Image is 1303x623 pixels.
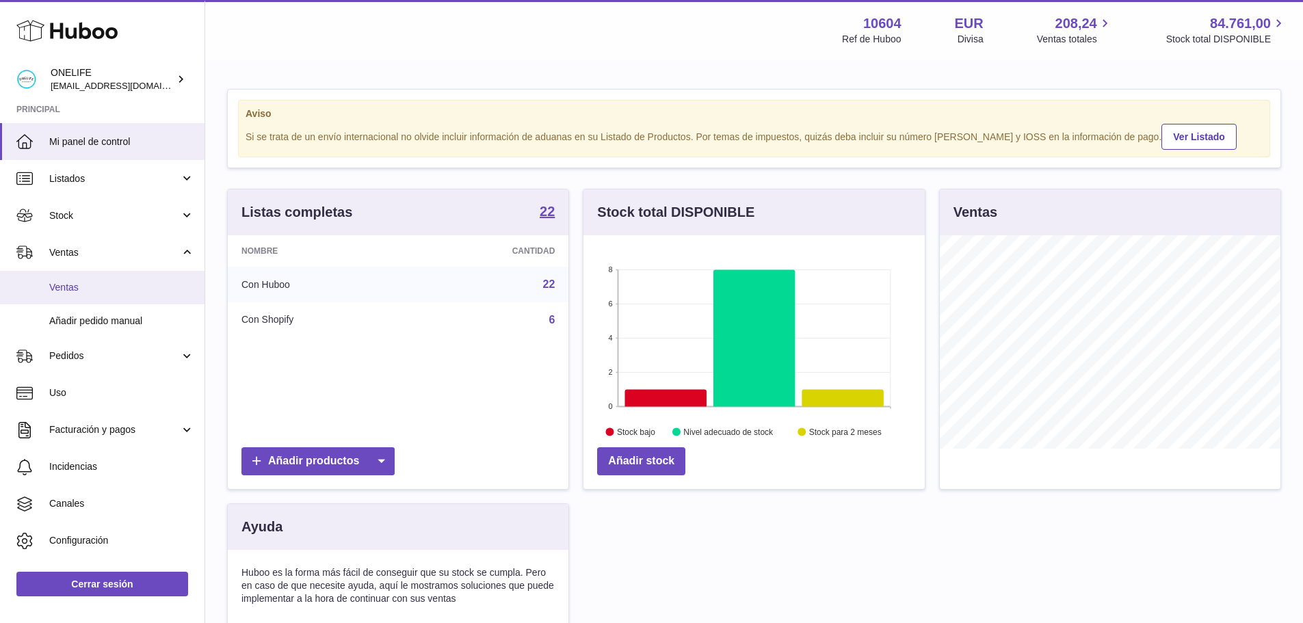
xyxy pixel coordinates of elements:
[241,447,395,475] a: Añadir productos
[549,314,555,326] a: 6
[16,69,37,90] img: internalAdmin-10604@internal.huboo.com
[955,14,984,33] strong: EUR
[49,349,180,362] span: Pedidos
[246,122,1263,150] div: Si se trata de un envío internacional no olvide incluir información de aduanas en su Listado de P...
[228,235,409,267] th: Nombre
[1161,124,1236,150] a: Ver Listado
[1166,33,1287,46] span: Stock total DISPONIBLE
[49,135,194,148] span: Mi panel de control
[609,265,613,274] text: 8
[16,572,188,596] a: Cerrar sesión
[51,80,201,91] span: [EMAIL_ADDRESS][DOMAIN_NAME]
[1037,14,1113,46] a: 208,24 Ventas totales
[49,497,194,510] span: Canales
[49,423,180,436] span: Facturación y pagos
[609,334,613,342] text: 4
[863,14,901,33] strong: 10604
[953,203,997,222] h3: Ventas
[540,204,555,218] strong: 22
[241,203,352,222] h3: Listas completas
[609,368,613,376] text: 2
[1055,14,1097,33] span: 208,24
[228,302,409,338] td: Con Shopify
[617,427,655,437] text: Stock bajo
[49,209,180,222] span: Stock
[228,267,409,302] td: Con Huboo
[1210,14,1271,33] span: 84.761,00
[597,447,685,475] a: Añadir stock
[958,33,984,46] div: Divisa
[597,203,754,222] h3: Stock total DISPONIBLE
[49,315,194,328] span: Añadir pedido manual
[609,300,613,308] text: 6
[609,402,613,410] text: 0
[246,107,1263,120] strong: Aviso
[241,566,555,605] p: Huboo es la forma más fácil de conseguir que su stock se cumpla. Pero en caso de que necesite ayu...
[49,386,194,399] span: Uso
[241,518,282,536] h3: Ayuda
[540,204,555,221] a: 22
[49,246,180,259] span: Ventas
[49,172,180,185] span: Listados
[49,281,194,294] span: Ventas
[409,235,569,267] th: Cantidad
[684,427,774,437] text: Nivel adecuado de stock
[809,427,882,437] text: Stock para 2 meses
[49,460,194,473] span: Incidencias
[1166,14,1287,46] a: 84.761,00 Stock total DISPONIBLE
[49,534,194,547] span: Configuración
[842,33,901,46] div: Ref de Huboo
[51,66,174,92] div: ONELIFE
[1037,33,1113,46] span: Ventas totales
[543,278,555,290] a: 22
